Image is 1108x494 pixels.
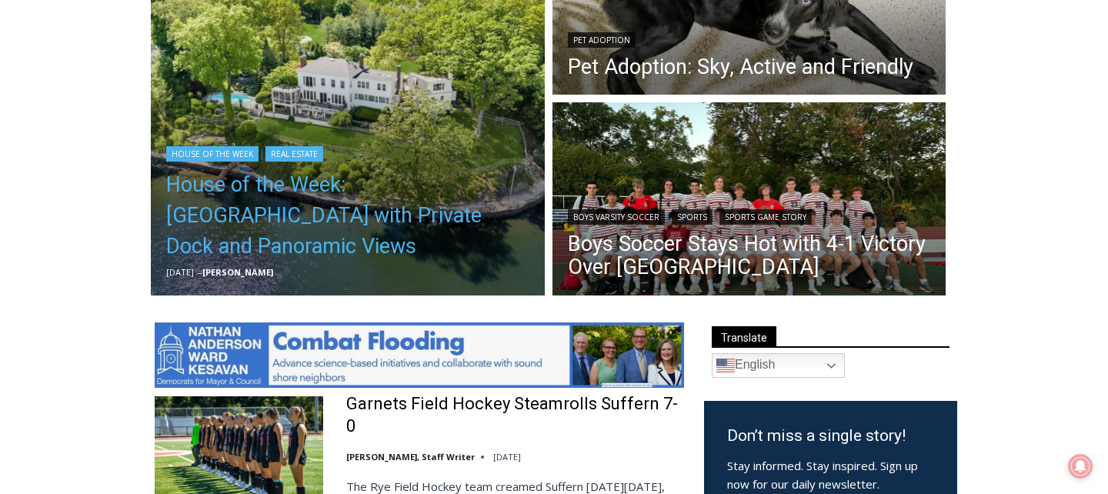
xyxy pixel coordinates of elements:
[162,130,169,145] div: 3
[568,209,665,225] a: Boys Varsity Soccer
[712,353,845,378] a: English
[568,206,931,225] div: | |
[716,356,735,375] img: en
[727,424,934,449] h3: Don’t miss a single story!
[370,149,746,192] a: Intern @ [DOMAIN_NAME]
[346,393,684,437] a: Garnets Field Hockey Steamrolls Suffern 7-0
[1,153,230,192] a: [PERSON_NAME] Read Sanctuary Fall Fest: [DATE]
[719,209,812,225] a: Sports Game Story
[346,451,475,462] a: [PERSON_NAME], Staff Writer
[180,130,187,145] div: 6
[727,456,934,493] p: Stay informed. Stay inspired. Sign up now for our daily newsletter.
[389,1,727,149] div: Apply Now <> summer and RHS senior internships available
[12,155,205,190] h4: [PERSON_NAME] Read Sanctuary Fall Fest: [DATE]
[198,266,202,278] span: –
[166,146,259,162] a: House of the Week
[493,451,521,462] time: [DATE]
[166,143,529,162] div: |
[552,102,946,299] img: (PHOTO: The Rye Boys Soccer team from their win on October 6, 2025. Credit: Daniela Arredondo.)
[552,102,946,299] a: Read More Boys Soccer Stays Hot with 4-1 Victory Over Eastchester
[568,232,931,279] a: Boys Soccer Stays Hot with 4-1 Victory Over [GEOGRAPHIC_DATA]
[265,146,323,162] a: Real Estate
[166,169,529,262] a: House of the Week: [GEOGRAPHIC_DATA] with Private Dock and Panoramic Views
[712,326,776,347] span: Translate
[172,130,176,145] div: /
[402,153,713,188] span: Intern @ [DOMAIN_NAME]
[162,45,219,126] div: Face Painting
[568,32,636,48] a: Pet Adoption
[202,266,273,278] a: [PERSON_NAME]
[166,266,194,278] time: [DATE]
[672,209,713,225] a: Sports
[568,55,913,78] a: Pet Adoption: Sky, Active and Friendly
